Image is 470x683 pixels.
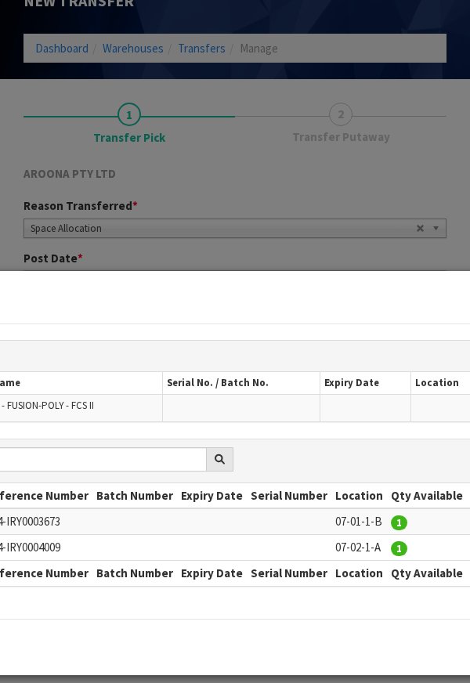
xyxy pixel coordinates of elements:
[163,372,320,395] th: Serial No. / Batch No.
[331,508,387,534] td: 07-01-1-B
[387,561,467,586] th: Qty Available
[177,483,247,508] th: Expiry Date
[92,483,177,508] th: Batch Number
[331,483,387,508] th: Location
[247,561,331,586] th: Serial Number
[331,561,387,586] th: Location
[92,561,177,586] th: Batch Number
[391,515,407,530] span: 1
[387,483,467,508] th: Qty Available
[247,483,331,508] th: Serial Number
[177,561,247,586] th: Expiry Date
[391,541,407,556] span: 1
[331,535,387,561] td: 07-02-1-A
[320,372,410,395] th: Expiry Date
